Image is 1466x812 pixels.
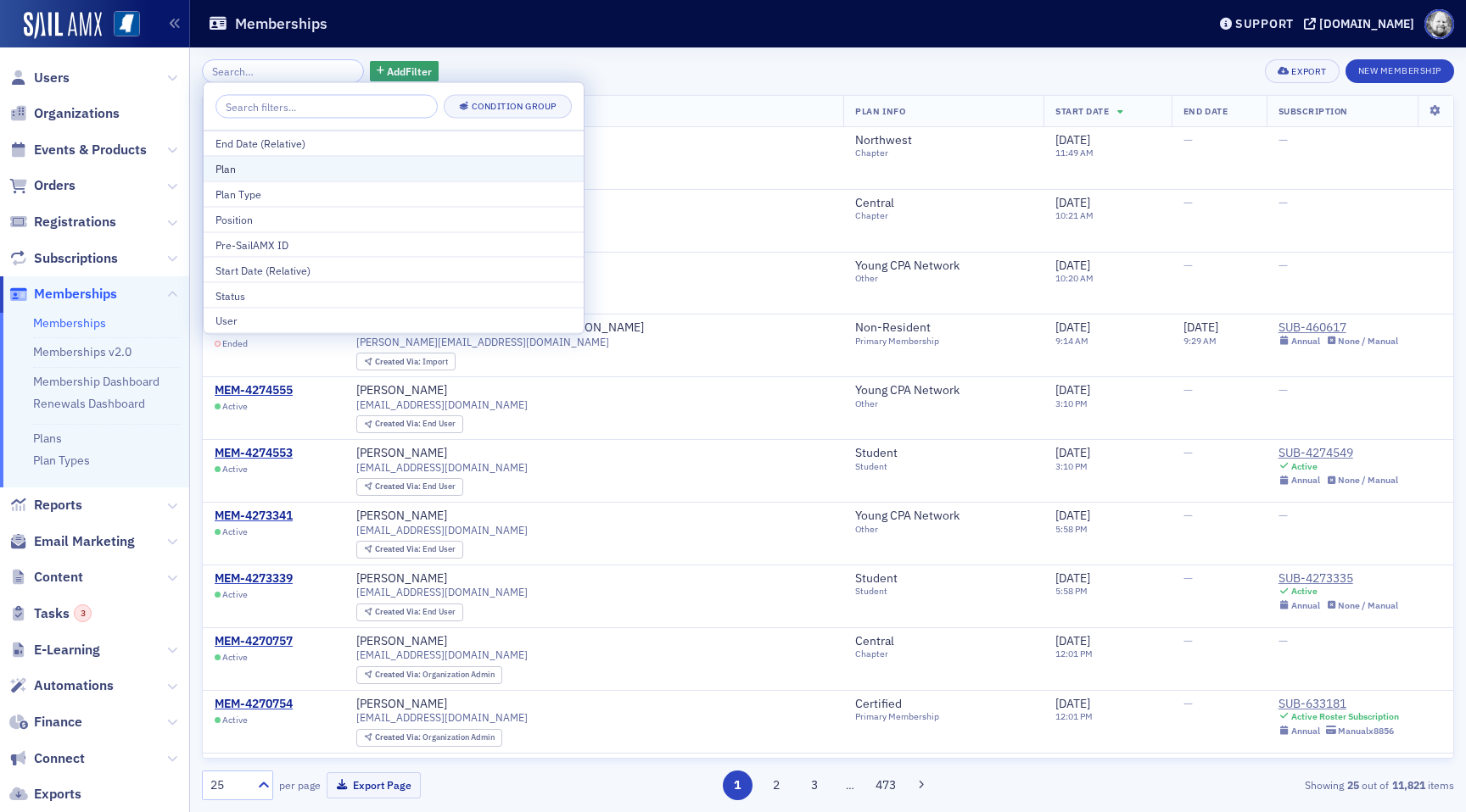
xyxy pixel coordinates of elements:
[1424,9,1454,39] span: Profile
[9,213,116,231] a: Registrations
[444,95,572,119] button: Condition Group
[1055,508,1090,523] span: [DATE]
[356,666,502,684] div: Created Via: Organization Admin
[356,729,502,747] div: Created Via: Organization Admin
[9,285,117,303] a: Memberships
[375,418,422,429] span: Created Via :
[215,509,293,524] div: MEM-4273341
[1389,777,1428,793] strong: 11,821
[9,141,147,159] a: Events & Products
[1055,272,1094,284] time: 10:20 AM
[1183,320,1218,335] span: [DATE]
[9,496,82,514] a: Reports
[74,604,92,622] div: 3
[356,634,447,649] a: [PERSON_NAME]
[1183,258,1193,273] span: —
[375,733,495,742] div: Organization Admin
[1055,195,1090,210] span: [DATE]
[9,568,83,587] a: Content
[855,509,975,524] a: Young CPA Network
[1338,600,1398,611] div: None / Manual
[1291,461,1318,472] div: Active
[215,95,438,119] input: Search filters...
[356,478,463,496] div: Created Via: End User
[1279,320,1399,336] a: SUB-460617
[33,396,145,411] a: Renewals Dashboard
[855,586,913,597] div: Student
[1346,59,1454,83] button: New Membership
[1291,586,1318,597] div: Active
[235,14,327,34] h1: Memberships
[9,713,82,731] a: Finance
[1279,258,1288,273] span: —
[1055,209,1094,221] time: 10:21 AM
[327,772,421,798] button: Export Page
[356,524,528,537] span: [EMAIL_ADDRESS][DOMAIN_NAME]
[215,161,572,176] div: Plan
[215,446,293,461] a: MEM-4274553
[222,526,248,537] span: Active
[9,249,118,268] a: Subscriptions
[1055,335,1088,347] time: 9:14 AM
[1291,600,1320,611] div: Annual
[1279,446,1399,461] a: SUB-4274549
[356,603,463,621] div: Created Via: End User
[356,586,528,598] span: [EMAIL_ADDRESS][DOMAIN_NAME]
[222,464,248,475] span: Active
[1344,777,1362,793] strong: 25
[375,606,422,617] span: Created Via :
[1279,697,1399,712] a: SUB-633181
[215,697,293,712] div: MEM-4270754
[1055,633,1090,648] span: [DATE]
[222,715,248,726] span: Active
[215,634,293,649] div: MEM-4270757
[204,155,584,181] button: Plan
[1346,62,1454,77] a: New Membership
[356,383,447,398] a: [PERSON_NAME]
[356,353,456,370] div: Created Via: Import
[1338,726,1394,737] div: Manual x8856
[1055,460,1088,472] time: 3:10 PM
[855,133,927,148] a: Northwest
[356,509,447,524] a: [PERSON_NAME]
[34,749,85,768] span: Connect
[855,711,939,722] div: Primary Membership
[33,315,106,331] a: Memberships
[855,196,909,211] a: Central
[9,641,100,659] a: E-Learning
[387,64,432,79] span: Add Filter
[356,697,447,712] a: [PERSON_NAME]
[1183,105,1228,117] span: End Date
[1183,335,1217,347] time: 9:29 AM
[215,383,293,398] a: MEM-4274555
[356,446,447,461] a: [PERSON_NAME]
[838,777,862,793] span: …
[1183,633,1193,648] span: —
[1055,132,1090,147] span: [DATE]
[34,249,118,268] span: Subscriptions
[204,206,584,231] button: Position
[375,482,456,492] div: End User
[855,320,946,336] a: Non-Resident
[215,136,572,151] div: End Date (Relative)
[472,102,557,111] div: Condition Group
[871,770,901,800] button: 473
[215,313,572,328] div: User
[202,59,364,83] input: Search…
[1291,726,1320,737] div: Annual
[855,147,927,159] div: Chapter
[9,532,135,551] a: Email Marketing
[215,262,572,277] div: Start Date (Relative)
[1304,18,1420,30] button: [DOMAIN_NAME]
[1055,105,1109,117] span: Start Date
[761,770,791,800] button: 2
[34,285,117,303] span: Memberships
[855,524,975,535] div: Other
[356,461,528,474] span: [EMAIL_ADDRESS][DOMAIN_NAME]
[1291,711,1399,722] div: Active Roster Subscription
